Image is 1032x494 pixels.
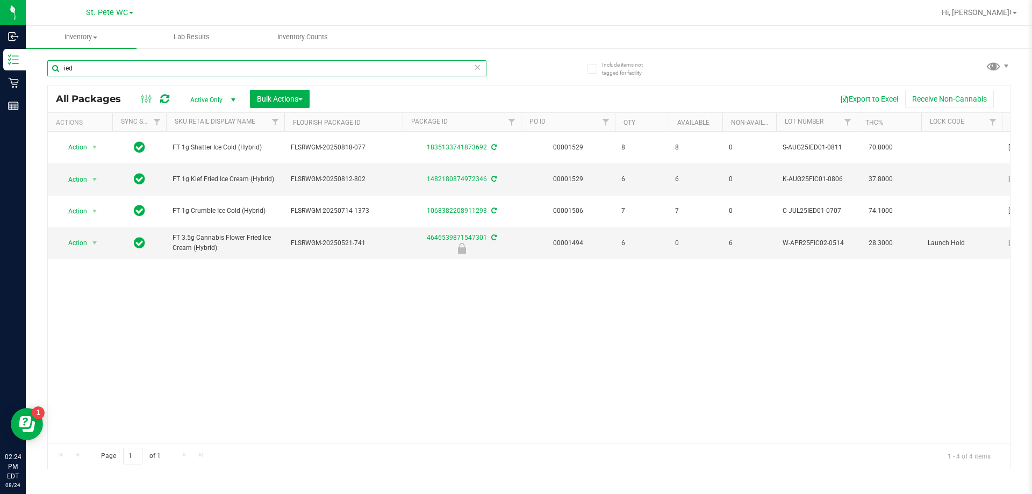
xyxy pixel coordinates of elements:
[675,142,716,153] span: 8
[621,174,662,184] span: 6
[427,207,487,214] a: 1068382208911293
[5,452,21,481] p: 02:24 PM EDT
[175,118,255,125] a: Sku Retail Display Name
[675,238,716,248] span: 0
[134,140,145,155] span: In Sync
[32,406,45,419] iframe: Resource center unread badge
[121,118,162,125] a: Sync Status
[602,61,656,77] span: Include items not tagged for facility
[553,207,583,214] a: 00001506
[88,172,102,187] span: select
[623,119,635,126] a: Qty
[930,118,964,125] a: Lock Code
[783,142,850,153] span: S-AUG25IED01-0811
[729,238,770,248] span: 6
[731,119,779,126] a: Non-Available
[173,174,278,184] span: FT 1g Kief Fried Ice Cream (Hybrid)
[263,32,342,42] span: Inventory Counts
[59,235,88,250] span: Action
[26,26,137,48] a: Inventory
[56,93,132,105] span: All Packages
[5,481,21,489] p: 08/24
[863,235,898,251] span: 28.3000
[92,448,169,464] span: Page of 1
[675,206,716,216] span: 7
[88,235,102,250] span: select
[553,144,583,151] a: 00001529
[291,238,396,248] span: FLSRWGM-20250521-741
[427,175,487,183] a: 1482180874972346
[863,203,898,219] span: 74.1000
[490,207,497,214] span: Sync from Compliance System
[159,32,224,42] span: Lab Results
[257,95,303,103] span: Bulk Actions
[621,142,662,153] span: 8
[86,8,128,17] span: St. Pete WC
[553,239,583,247] a: 00001494
[8,31,19,42] inline-svg: Inbound
[173,206,278,216] span: FT 1g Crumble Ice Cold (Hybrid)
[26,32,137,42] span: Inventory
[293,119,361,126] a: Flourish Package ID
[984,113,1002,131] a: Filter
[8,77,19,88] inline-svg: Retail
[503,113,521,131] a: Filter
[427,144,487,151] a: 1835133741873692
[134,171,145,187] span: In Sync
[123,448,142,464] input: 1
[490,234,497,241] span: Sync from Compliance System
[291,142,396,153] span: FLSRWGM-20250818-077
[137,26,247,48] a: Lab Results
[56,119,108,126] div: Actions
[677,119,709,126] a: Available
[173,233,278,253] span: FT 3.5g Cannabis Flower Fried Ice Cream (Hybrid)
[59,140,88,155] span: Action
[597,113,615,131] a: Filter
[11,408,43,440] iframe: Resource center
[939,448,999,464] span: 1 - 4 of 4 items
[490,144,497,151] span: Sync from Compliance System
[490,175,497,183] span: Sync from Compliance System
[865,119,883,126] a: THC%
[8,101,19,111] inline-svg: Reports
[88,204,102,219] span: select
[47,60,486,76] input: Search Package ID, Item Name, SKU, Lot or Part Number...
[785,118,823,125] a: Lot Number
[134,203,145,218] span: In Sync
[173,142,278,153] span: FT 1g Shatter Ice Cold (Hybrid)
[783,174,850,184] span: K-AUG25FIC01-0806
[863,140,898,155] span: 70.8000
[8,54,19,65] inline-svg: Inventory
[401,243,522,254] div: Launch Hold
[928,238,995,248] span: Launch Hold
[250,90,310,108] button: Bulk Actions
[553,175,583,183] a: 00001529
[833,90,905,108] button: Export to Excel
[839,113,857,131] a: Filter
[474,60,481,74] span: Clear
[267,113,284,131] a: Filter
[134,235,145,250] span: In Sync
[863,171,898,187] span: 37.8000
[675,174,716,184] span: 6
[247,26,358,48] a: Inventory Counts
[729,206,770,216] span: 0
[148,113,166,131] a: Filter
[88,140,102,155] span: select
[427,234,487,241] a: 4646539871547301
[729,174,770,184] span: 0
[291,206,396,216] span: FLSRWGM-20250714-1373
[621,238,662,248] span: 6
[411,118,448,125] a: Package ID
[59,172,88,187] span: Action
[905,90,994,108] button: Receive Non-Cannabis
[529,118,546,125] a: PO ID
[942,8,1012,17] span: Hi, [PERSON_NAME]!
[729,142,770,153] span: 0
[783,238,850,248] span: W-APR25FIC02-0514
[783,206,850,216] span: C-JUL25IED01-0707
[291,174,396,184] span: FLSRWGM-20250812-802
[59,204,88,219] span: Action
[621,206,662,216] span: 7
